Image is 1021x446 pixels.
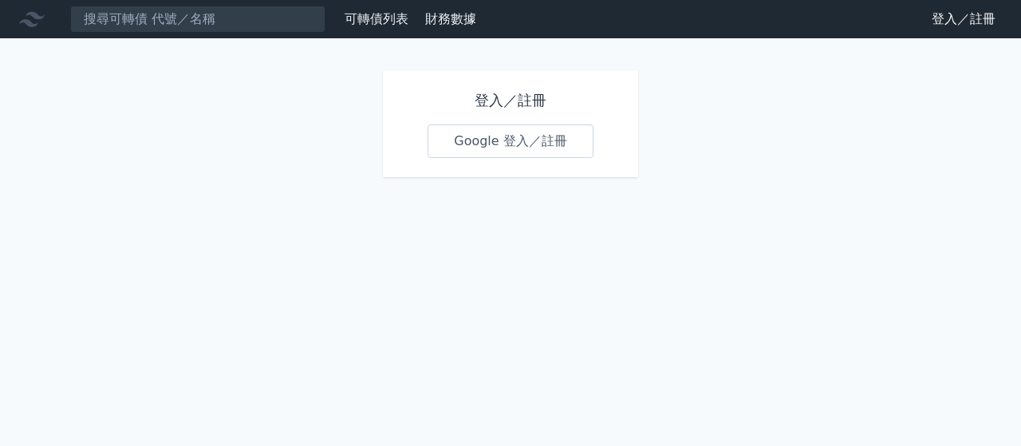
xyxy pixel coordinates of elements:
[428,124,593,158] a: Google 登入／註冊
[919,6,1008,32] a: 登入／註冊
[428,89,593,112] h1: 登入／註冊
[70,6,325,33] input: 搜尋可轉債 代號／名稱
[345,11,408,26] a: 可轉債列表
[425,11,476,26] a: 財務數據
